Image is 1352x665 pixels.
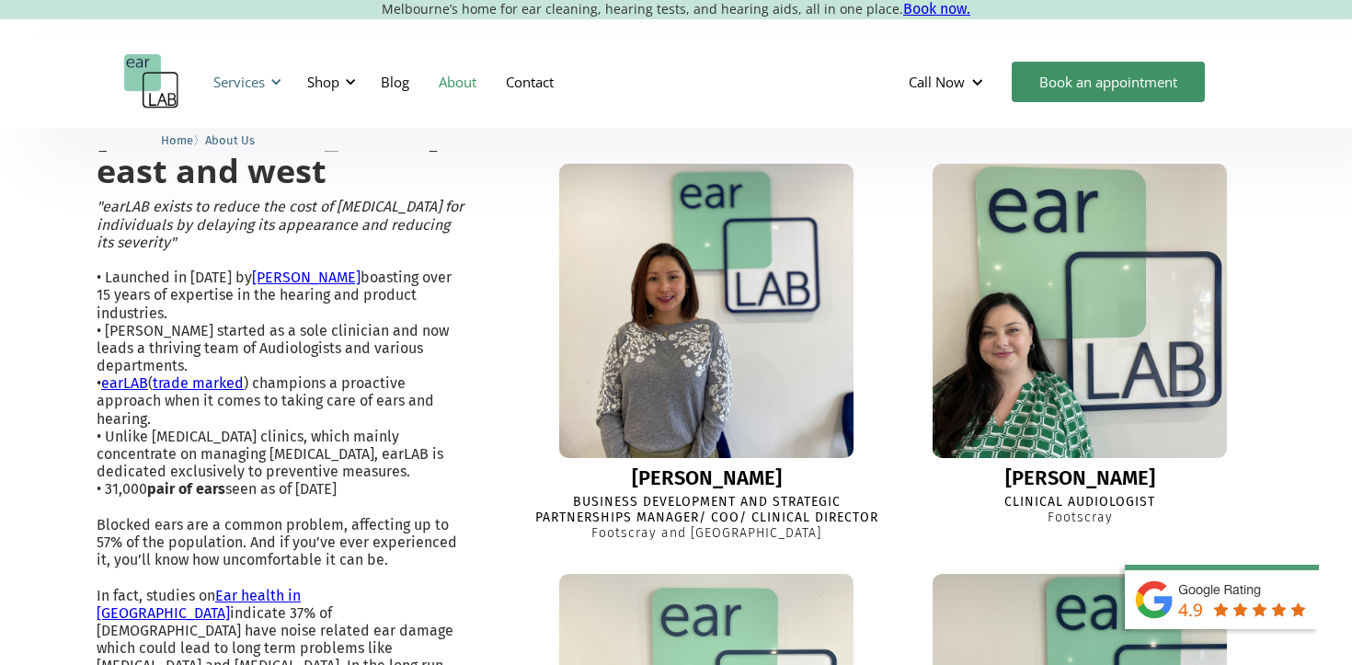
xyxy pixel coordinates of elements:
[491,55,568,109] a: Contact
[97,198,464,250] em: "earLAB exists to reduce the cost of [MEDICAL_DATA] for individuals by delaying its appearance an...
[202,54,287,109] div: Services
[532,495,882,526] div: Business Development and Strategic Partnerships Manager/ COO/ Clinical Director
[1005,467,1155,489] div: [PERSON_NAME]
[161,133,193,147] span: Home
[1004,495,1155,510] div: Clinical Audiologist
[559,164,854,458] img: Lisa
[161,131,205,150] li: 〉
[205,133,255,147] span: About Us
[97,587,301,622] a: Ear health in [GEOGRAPHIC_DATA]
[307,73,339,91] div: Shop
[101,374,148,392] a: earLAB
[213,73,265,91] div: Services
[905,164,1255,526] a: Eleanor[PERSON_NAME]Clinical AudiologistFootscray
[296,54,361,109] div: Shop
[205,131,255,148] a: About Us
[161,131,193,148] a: Home
[933,164,1227,458] img: Eleanor
[424,55,491,109] a: About
[1048,510,1113,526] div: Footscray
[1012,62,1205,102] a: Book an appointment
[252,269,361,286] a: [PERSON_NAME]
[124,54,179,109] a: home
[153,374,244,392] a: trade marked
[366,55,424,109] a: Blog
[632,467,782,489] div: [PERSON_NAME]
[909,73,965,91] div: Call Now
[894,54,1003,109] div: Call Now
[532,164,882,541] a: Lisa[PERSON_NAME]Business Development and Strategic Partnerships Manager/ COO/ Clinical DirectorF...
[97,43,464,189] h2: Ear wax removal and custom earplugs in [GEOGRAPHIC_DATA]’s east and west
[147,480,225,498] strong: pair of ears
[591,526,821,542] div: Footscray and [GEOGRAPHIC_DATA]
